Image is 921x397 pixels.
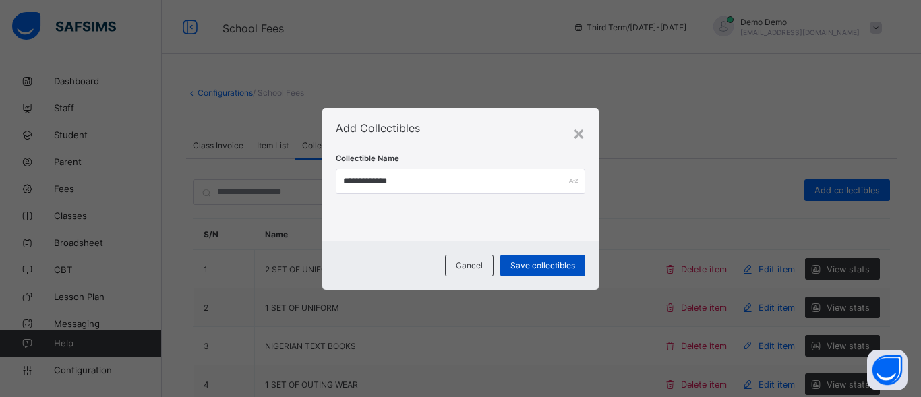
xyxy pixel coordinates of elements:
span: Cancel [456,260,483,270]
span: Add Collectibles [336,121,420,135]
button: Open asap [867,350,908,390]
span: Collectible Name [336,154,399,163]
span: Save collectibles [510,260,575,270]
div: × [572,121,585,144]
